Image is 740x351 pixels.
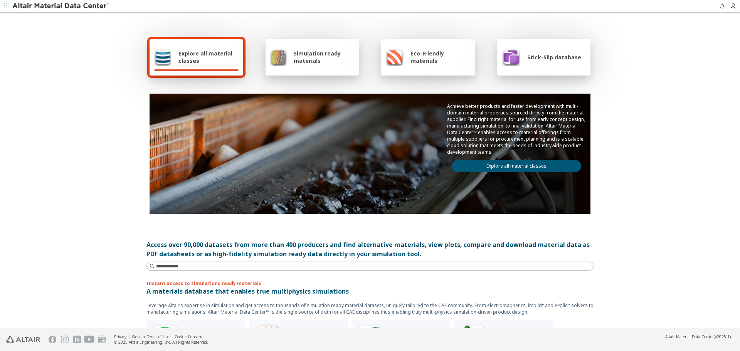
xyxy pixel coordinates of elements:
[146,287,594,296] p: A materials database that enables true multiphysics simulations
[270,48,287,66] img: Simulation ready materials
[146,280,594,287] p: Instant access to simulations ready materials
[114,339,208,345] div: © 2025 Altair Engineering, Inc. All Rights Reserved.
[386,48,404,66] img: Eco-Friendly materials
[146,302,594,315] p: Leverage Altair’s expertise in simulation and get access to thousands of simulation ready materia...
[178,50,239,64] span: Explore all material classes
[6,336,40,343] img: Altair Engineering
[132,334,169,339] a: Website Terms of Use
[665,334,714,339] span: Altair Material Data Center
[410,50,470,64] span: Eco-Friendly materials
[154,48,172,66] img: Explore all material classes
[294,50,354,64] span: Simulation ready materials
[665,334,731,339] div: (v2025.1)
[452,160,581,172] a: Explore all material classes
[175,334,203,339] a: Cookie Consent
[527,54,581,61] span: Stick-Slip database
[114,334,126,339] a: Privacy
[502,48,520,66] img: Stick-Slip database
[447,103,586,155] p: Achieve better products and faster development with multi-domain material properties sourced dire...
[12,2,111,10] img: Altair Material Data Center
[146,240,594,259] div: Access over 90,000 datasets from more than 400 producers and find alternative materials, view plo...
